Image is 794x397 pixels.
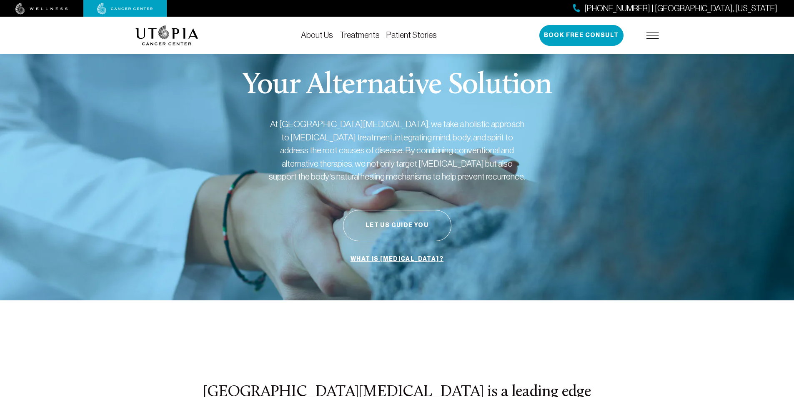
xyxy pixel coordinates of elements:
button: Let Us Guide You [343,210,451,241]
span: [PHONE_NUMBER] | [GEOGRAPHIC_DATA], [US_STATE] [584,2,777,15]
img: logo [135,25,198,45]
button: Book Free Consult [539,25,624,46]
img: cancer center [97,3,153,15]
img: icon-hamburger [646,32,659,39]
p: At [GEOGRAPHIC_DATA][MEDICAL_DATA], we take a holistic approach to [MEDICAL_DATA] treatment, inte... [268,117,526,183]
a: What is [MEDICAL_DATA]? [348,251,446,267]
p: Your Alternative Solution [242,71,552,101]
a: [PHONE_NUMBER] | [GEOGRAPHIC_DATA], [US_STATE] [573,2,777,15]
a: About Us [301,30,333,40]
a: Treatments [340,30,380,40]
img: wellness [15,3,68,15]
a: Patient Stories [386,30,437,40]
